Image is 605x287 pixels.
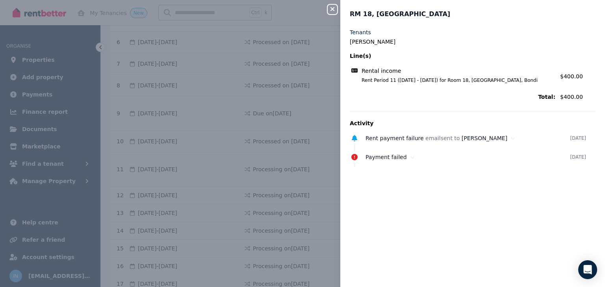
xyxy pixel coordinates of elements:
label: Tenants [350,28,371,36]
span: RM 18, [GEOGRAPHIC_DATA] [350,9,450,19]
span: Rent payment failure [366,135,424,141]
p: Activity [350,119,596,127]
legend: [PERSON_NAME] [350,38,596,46]
span: $400.00 [560,73,583,80]
span: Rent Period 11 ([DATE] - [DATE]) for Room 18, [GEOGRAPHIC_DATA], Bondi [352,77,555,83]
span: Total: [350,93,555,101]
time: [DATE] [570,135,586,141]
span: $400.00 [560,93,596,101]
div: email sent to [366,134,570,142]
div: Open Intercom Messenger [578,260,597,279]
span: [PERSON_NAME] [462,135,507,141]
span: Rental income [362,67,401,75]
span: Payment failed [366,154,407,160]
span: Line(s) [350,52,555,60]
time: [DATE] [570,154,586,160]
